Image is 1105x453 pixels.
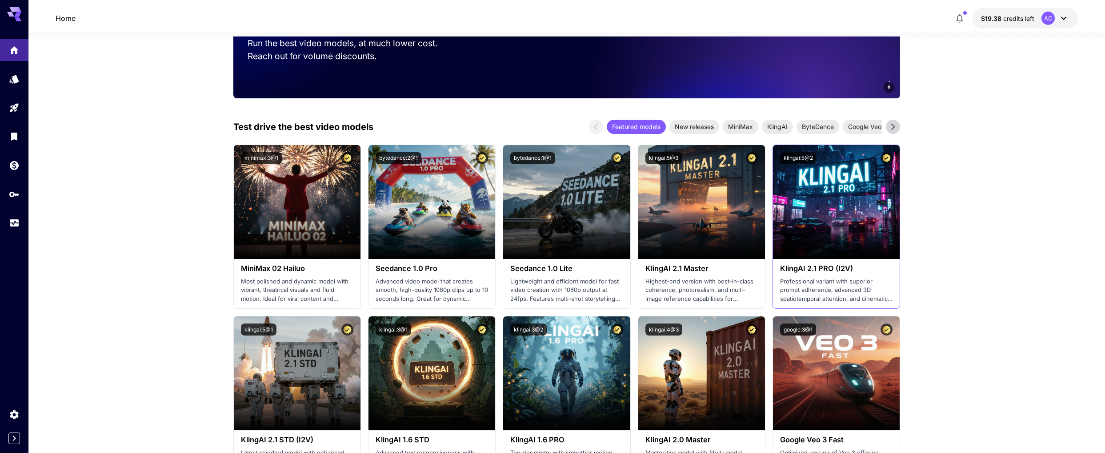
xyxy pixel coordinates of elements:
button: klingai:5@3 [645,152,682,164]
p: Reach out for volume discounts. [248,50,455,63]
p: Professional variant with superior prompt adherence, advanced 3D spatiotemporal attention, and ci... [780,277,893,303]
span: $19.38 [981,15,1003,22]
div: Settings [9,409,20,420]
div: MiniMax [723,120,758,134]
div: Google Veo [843,120,887,134]
p: Most polished and dynamic model with vibrant, theatrical visuals and fluid motion. Ideal for vira... [241,277,353,303]
span: KlingAI [762,122,793,131]
button: klingai:4@3 [645,324,682,336]
p: Highest-end version with best-in-class coherence, photorealism, and multi-image reference capabil... [645,277,758,303]
h3: KlingAI 2.1 Master [645,264,758,273]
h3: Seedance 1.0 Lite [510,264,623,273]
button: Certified Model – Vetted for best performance and includes a commercial license. [476,152,488,164]
span: Google Veo [843,122,887,131]
h3: KlingAI 1.6 PRO [510,436,623,444]
div: ByteDance [797,120,839,134]
h3: KlingAI 1.6 STD [376,436,488,444]
img: alt [368,145,495,259]
nav: breadcrumb [56,13,76,24]
div: Featured models [607,120,666,134]
button: klingai:3@1 [376,324,411,336]
div: New releases [669,120,719,134]
button: Certified Model – Vetted for best performance and includes a commercial license. [341,152,353,164]
button: Certified Model – Vetted for best performance and includes a commercial license. [611,152,623,164]
span: ByteDance [797,122,839,131]
p: Run the best video models, at much lower cost. [248,37,455,50]
button: klingai:5@1 [241,324,276,336]
span: New releases [669,122,719,131]
button: minimax:3@1 [241,152,282,164]
button: $19.38035AC [972,8,1078,28]
h3: KlingAI 2.1 STD (I2V) [241,436,353,444]
img: alt [638,316,765,430]
img: alt [234,145,360,259]
img: alt [368,316,495,430]
img: alt [234,316,360,430]
span: Featured models [607,122,666,131]
div: API Keys [9,189,20,200]
img: alt [773,316,900,430]
button: klingai:3@2 [510,324,547,336]
div: Playground [9,102,20,113]
span: 6 [888,84,890,90]
div: Models [9,73,20,85]
h3: MiniMax 02 Hailuo [241,264,353,273]
button: Certified Model – Vetted for best performance and includes a commercial license. [746,152,758,164]
div: Wallet [9,160,20,171]
img: alt [773,145,900,259]
p: Lightweight and efficient model for fast video creation with 1080p output at 24fps. Features mult... [510,277,623,303]
div: AC [1041,12,1055,25]
button: google:3@1 [780,324,816,336]
span: credits left [1003,15,1034,22]
h3: Google Veo 3 Fast [780,436,893,444]
h3: KlingAI 2.0 Master [645,436,758,444]
div: Home [9,42,20,53]
span: MiniMax [723,122,758,131]
button: Certified Model – Vetted for best performance and includes a commercial license. [341,324,353,336]
button: Certified Model – Vetted for best performance and includes a commercial license. [881,152,893,164]
div: KlingAI [762,120,793,134]
div: Library [9,131,20,142]
p: Advanced video model that creates smooth, high-quality 1080p clips up to 10 seconds long. Great f... [376,277,488,303]
button: Certified Model – Vetted for best performance and includes a commercial license. [476,324,488,336]
div: Usage [9,218,20,229]
button: Certified Model – Vetted for best performance and includes a commercial license. [611,324,623,336]
button: Expand sidebar [8,433,20,444]
img: alt [638,145,765,259]
h3: Seedance 1.0 Pro [376,264,488,273]
button: klingai:5@2 [780,152,817,164]
div: $19.38035 [981,14,1034,23]
button: bytedance:1@1 [510,152,555,164]
img: alt [503,316,630,430]
button: bytedance:2@1 [376,152,421,164]
p: Test drive the best video models [233,120,373,133]
button: Certified Model – Vetted for best performance and includes a commercial license. [881,324,893,336]
a: Home [56,13,76,24]
button: Certified Model – Vetted for best performance and includes a commercial license. [746,324,758,336]
img: alt [503,145,630,259]
h3: KlingAI 2.1 PRO (I2V) [780,264,893,273]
